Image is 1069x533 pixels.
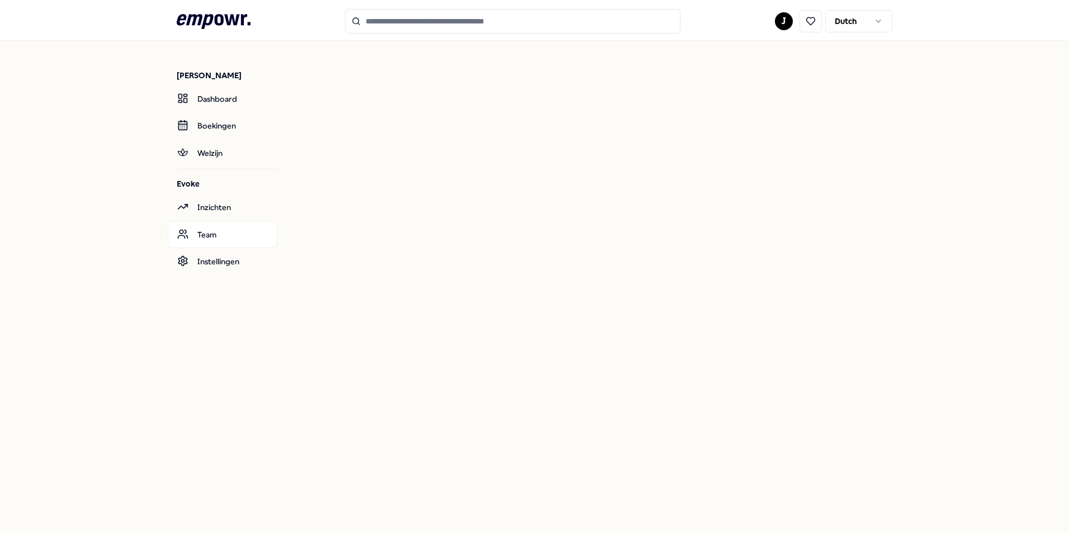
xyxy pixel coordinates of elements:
[775,12,793,30] button: J
[168,194,277,221] a: Inzichten
[168,221,277,248] a: Team
[168,85,277,112] a: Dashboard
[345,9,680,34] input: Search for products, categories or subcategories
[168,248,277,275] a: Instellingen
[177,178,277,189] p: Evoke
[168,140,277,166] a: Welzijn
[177,70,277,81] p: [PERSON_NAME]
[168,112,277,139] a: Boekingen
